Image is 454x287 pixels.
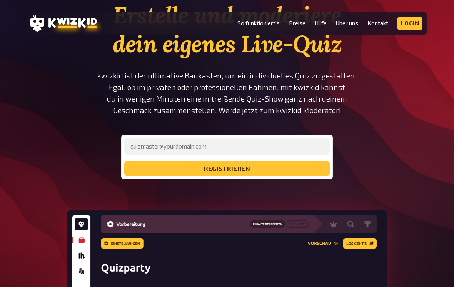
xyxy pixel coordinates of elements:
[397,17,423,30] a: Login
[336,20,358,27] a: Über uns
[124,161,330,176] button: registrieren
[367,20,388,27] a: Kontakt
[124,138,330,155] input: quizmaster@yourdomain.com
[237,20,280,27] a: So funktioniert's
[289,20,305,27] a: Preise
[315,20,327,27] a: Hilfe
[97,1,357,58] h1: Erstelle und moderiere dein eigenes Live-Quiz
[97,70,357,116] p: kwizkid ist der ultimative Baukasten, um ein individuelles Quiz zu gestalten. Egal, ob im private...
